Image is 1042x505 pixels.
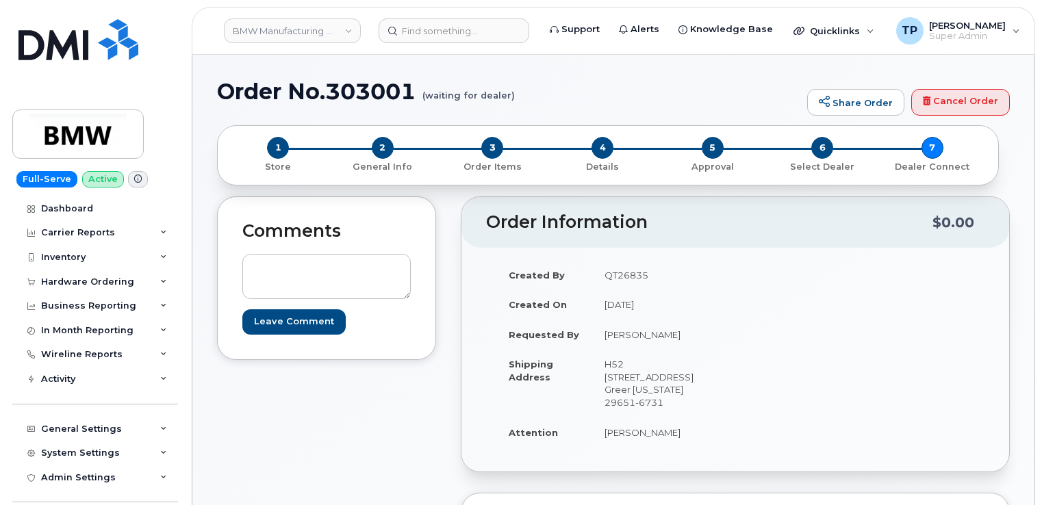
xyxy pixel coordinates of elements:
p: Approval [663,161,762,173]
span: 3 [481,137,503,159]
h1: Order No.303001 [217,79,800,103]
strong: Created On [509,299,567,310]
a: 3 Order Items [437,159,548,173]
p: Select Dealer [773,161,872,173]
a: 6 Select Dealer [767,159,878,173]
td: [DATE] [592,289,725,320]
span: 4 [592,137,613,159]
a: 2 General Info [328,159,438,173]
strong: Requested By [509,329,579,340]
a: Share Order [807,89,904,116]
a: 5 Approval [657,159,767,173]
span: 2 [372,137,394,159]
td: H52 [STREET_ADDRESS] Greer [US_STATE] 29651-6731 [592,349,725,417]
a: 4 Details [548,159,658,173]
a: 1 Store [229,159,328,173]
p: Details [553,161,652,173]
td: [PERSON_NAME] [592,417,725,448]
p: Order Items [443,161,542,173]
div: $0.00 [932,209,974,235]
td: [PERSON_NAME] [592,320,725,350]
td: QT26835 [592,260,725,290]
a: Cancel Order [911,89,1010,116]
strong: Created By [509,270,565,281]
span: 1 [267,137,289,159]
h2: Order Information [486,213,932,232]
small: (waiting for dealer) [422,79,515,101]
strong: Shipping Address [509,359,553,383]
span: 6 [811,137,833,159]
p: General Info [333,161,433,173]
input: Leave Comment [242,309,346,335]
h2: Comments [242,222,411,241]
strong: Attention [509,427,558,438]
p: Store [234,161,322,173]
span: 5 [702,137,724,159]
